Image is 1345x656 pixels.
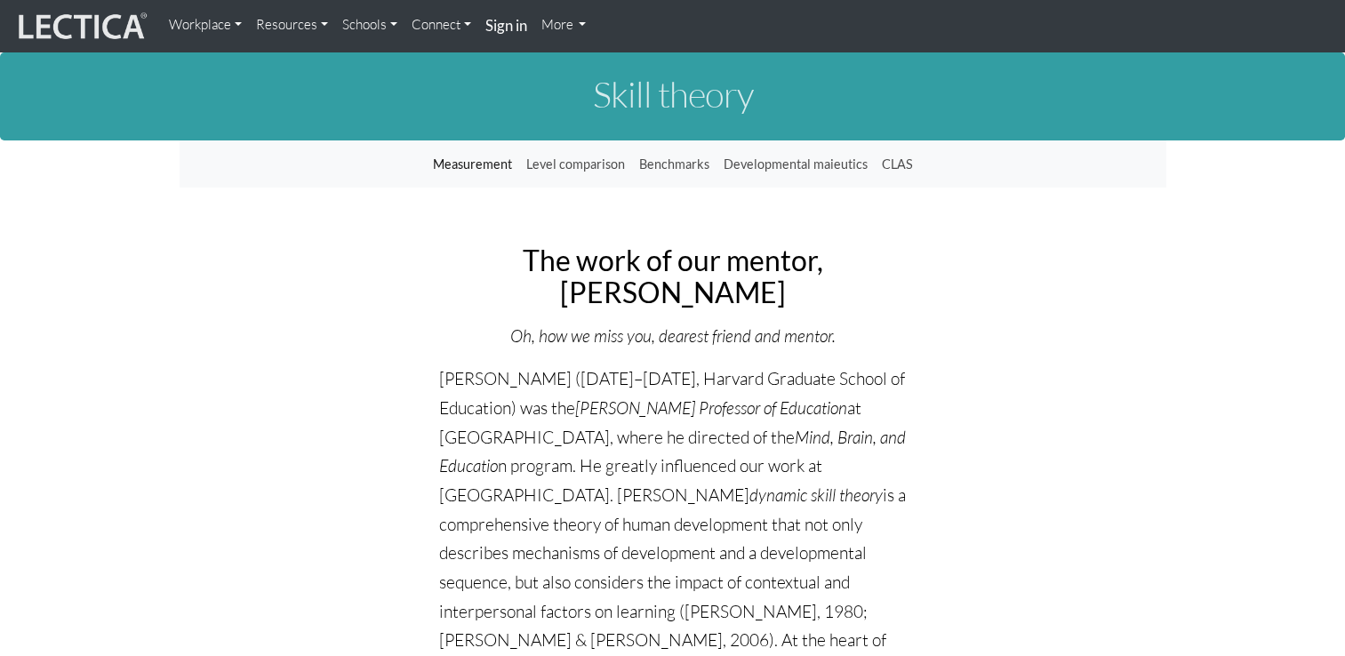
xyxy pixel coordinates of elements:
[478,7,534,45] a: Sign in
[426,148,519,181] a: Measurement
[249,7,335,43] a: Resources
[180,75,1166,114] h1: Skill theory
[439,244,906,307] h2: The work of our mentor, [PERSON_NAME]
[749,484,883,506] i: dynamic skill theory
[14,10,148,44] img: lecticalive
[485,16,527,35] strong: Sign in
[717,148,875,181] a: Developmental maieutics
[510,325,836,347] i: Oh, how we miss you, dearest friend and mentor.
[404,7,478,43] a: Connect
[335,7,404,43] a: Schools
[162,7,249,43] a: Workplace
[632,148,717,181] a: Benchmarks
[519,148,632,181] a: Level comparison
[875,148,920,181] a: CLAS
[534,7,594,43] a: More
[575,397,847,419] i: [PERSON_NAME] Professor of Education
